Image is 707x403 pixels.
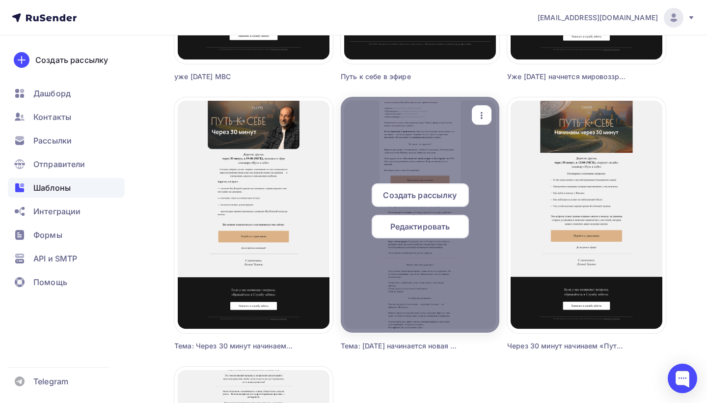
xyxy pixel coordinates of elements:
[507,341,626,351] div: Через 30 минут начинаем «Путь к себе»
[8,178,125,198] a: Шаблоны
[35,54,108,66] div: Создать рассылку
[33,276,67,288] span: Помощь
[33,158,85,170] span: Отправители
[174,341,293,351] div: Тема: Через 30 минут начинаем «Путь к себе»
[538,8,695,28] a: [EMAIL_ADDRESS][DOMAIN_NAME]
[33,182,71,194] span: Шаблоны
[8,154,125,174] a: Отправители
[174,72,293,82] div: уже [DATE] МВС
[8,131,125,150] a: Рассылки
[33,135,72,146] span: Рассылки
[507,72,626,82] div: Уже [DATE] начнется мировоззренческий семинар «ВсеЛенский взгляд на жизнь».
[33,375,68,387] span: Telegram
[8,107,125,127] a: Контакты
[341,341,460,351] div: Тема: [DATE] начинается новая жизнь. Или не начинается. Решать вам.
[33,87,71,99] span: Дашборд
[33,111,71,123] span: Контакты
[390,221,450,232] span: Редактировать
[8,84,125,103] a: Дашборд
[341,72,460,82] div: Путь к себе в эфире
[8,225,125,245] a: Формы
[33,205,81,217] span: Интеграции
[33,253,77,264] span: API и SMTP
[383,189,457,201] span: Создать рассылку
[33,229,62,241] span: Формы
[538,13,658,23] span: [EMAIL_ADDRESS][DOMAIN_NAME]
